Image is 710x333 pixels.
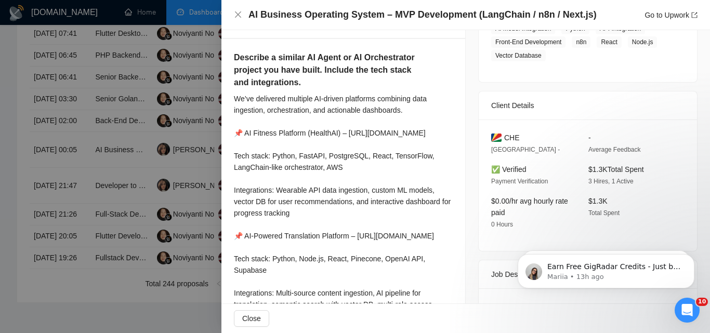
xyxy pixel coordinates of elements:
span: n8n [572,36,590,48]
span: 10 [696,298,708,306]
span: 0 Hours [491,221,513,228]
span: Payment Verification [491,178,548,185]
span: 3 Hires, 1 Active [588,178,634,185]
h4: AI Business Operating System – MVP Development (LangChain / n8n / Next.js) [248,8,597,21]
span: export [691,12,698,18]
span: [GEOGRAPHIC_DATA] - [491,146,560,153]
div: Job Description [491,260,685,288]
span: $1.3K [588,197,608,205]
a: Go to Upworkexport [645,11,698,19]
img: 🇸🇨 [491,132,502,143]
span: Total Spent [588,209,620,217]
span: $1.3K Total Spent [588,165,644,174]
button: Close [234,310,269,327]
span: Vector Database [491,50,546,61]
span: Close [242,313,261,324]
span: close [234,10,242,19]
iframe: Intercom notifications message [502,232,710,305]
span: React [597,36,621,48]
h5: Describe a similar AI Agent or AI Orchestrator project you have built. Include the tech stack and... [234,51,420,89]
span: ✅ Verified [491,165,527,174]
span: CHE [504,132,520,143]
span: $0.00/hr avg hourly rate paid [491,197,568,217]
div: Client Details [491,91,685,119]
span: Average Feedback [588,146,641,153]
span: Node.js [628,36,658,48]
iframe: Intercom live chat [675,298,700,323]
span: - [588,134,591,142]
span: Front-End Development [491,36,566,48]
button: Close [234,10,242,19]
